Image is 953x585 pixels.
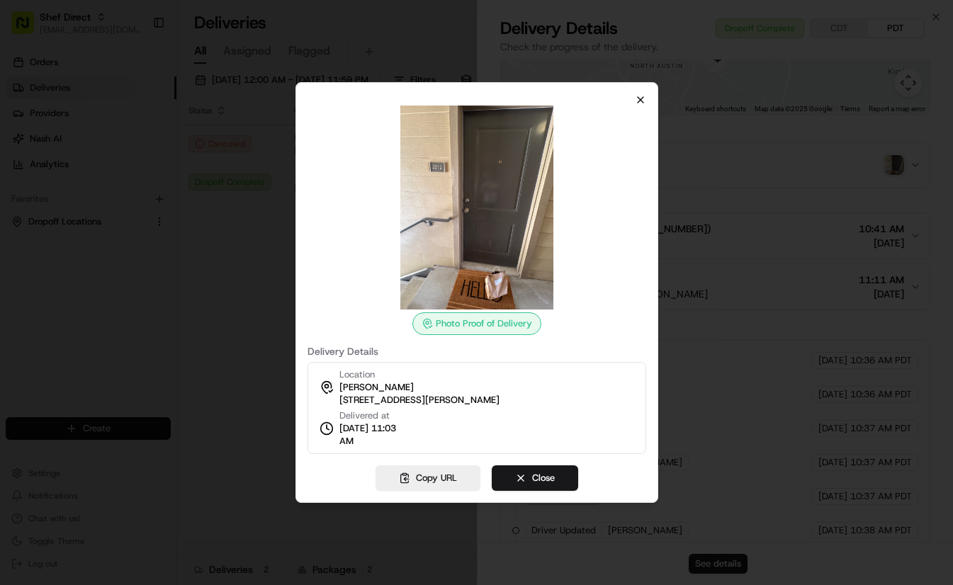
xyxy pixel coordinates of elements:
label: Delivery Details [308,346,646,356]
input: Clear [37,91,234,106]
button: Close [492,465,578,491]
span: Shef Support [44,220,99,231]
span: [DATE] [110,220,139,231]
img: 8571987876998_91fb9ceb93ad5c398215_72.jpg [30,135,55,161]
span: [DATE] 11:03 AM [339,422,405,448]
div: Start new chat [64,135,232,149]
img: 1736555255976-a54dd68f-1ca7-489b-9aae-adbdc363a1c4 [14,135,40,161]
a: Powered byPylon [100,312,171,324]
button: See all [220,181,258,198]
div: 💻 [120,280,131,291]
span: API Documentation [134,278,227,292]
span: • [102,220,107,231]
div: 📗 [14,280,26,291]
span: Knowledge Base [28,278,108,292]
span: Location [339,368,375,381]
button: Copy URL [376,465,480,491]
a: 💻API Documentation [114,273,233,298]
img: photo_proof_of_delivery image [375,106,579,309]
span: [STREET_ADDRESS][PERSON_NAME] [339,394,500,407]
span: Delivered at [339,409,405,422]
span: [PERSON_NAME] [339,381,414,394]
img: Shef Support [14,206,37,229]
img: Nash [14,14,43,42]
span: Pylon [141,313,171,324]
a: 📗Knowledge Base [9,273,114,298]
div: We're available if you need us! [64,149,195,161]
button: Start new chat [241,140,258,157]
p: Welcome 👋 [14,57,258,79]
div: Past conversations [14,184,91,195]
div: Photo Proof of Delivery [412,312,541,335]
